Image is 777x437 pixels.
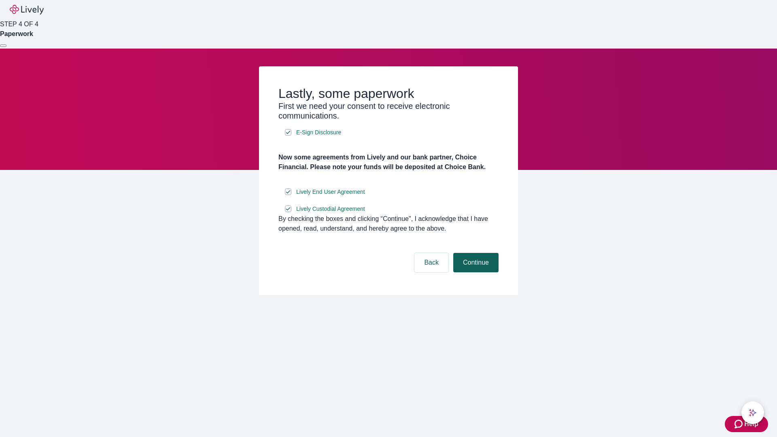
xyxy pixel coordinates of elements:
[744,419,758,429] span: Help
[295,187,367,197] a: e-sign disclosure document
[749,409,757,417] svg: Lively AI Assistant
[278,153,499,172] h4: Now some agreements from Lively and our bank partner, Choice Financial. Please note your funds wi...
[295,204,367,214] a: e-sign disclosure document
[735,419,744,429] svg: Zendesk support icon
[278,101,499,121] h3: First we need your consent to receive electronic communications.
[296,188,365,196] span: Lively End User Agreement
[278,86,499,101] h2: Lastly, some paperwork
[296,128,341,137] span: E-Sign Disclosure
[278,214,499,233] div: By checking the boxes and clicking “Continue", I acknowledge that I have opened, read, understand...
[741,401,764,424] button: chat
[10,5,44,15] img: Lively
[725,416,768,432] button: Zendesk support iconHelp
[414,253,448,272] button: Back
[453,253,499,272] button: Continue
[296,205,365,213] span: Lively Custodial Agreement
[295,127,343,138] a: e-sign disclosure document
